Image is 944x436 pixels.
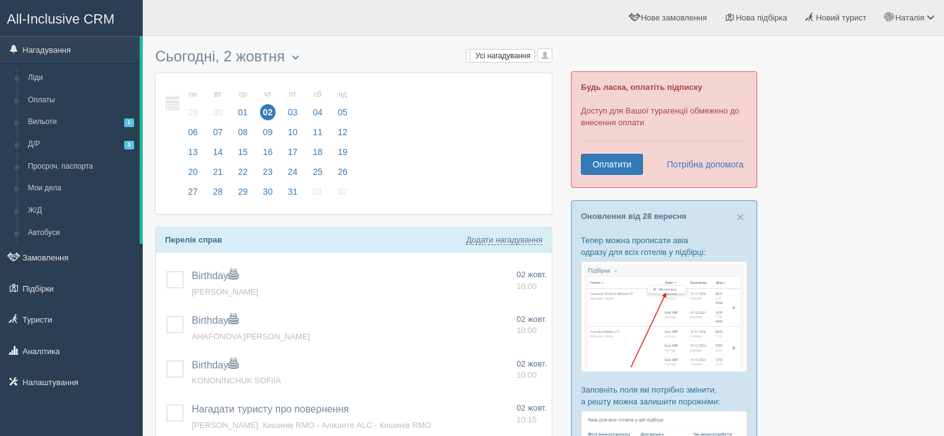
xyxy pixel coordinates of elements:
[335,124,351,140] span: 12
[581,211,686,221] a: Оновлення від 28 вересня
[335,104,351,120] span: 05
[310,184,326,200] span: 01
[281,185,305,205] a: 31
[192,376,281,385] a: KONONINCHUK SOFIIA
[260,104,276,120] span: 02
[124,118,134,127] span: 1
[181,145,205,165] a: 13
[310,104,326,120] span: 04
[306,145,330,165] a: 18
[155,48,552,66] h3: Сьогодні, 2 жовтня
[235,144,251,160] span: 15
[165,235,222,244] b: Перелік справ
[124,141,134,149] span: 3
[192,420,431,430] a: [PERSON_NAME], Кишинів RMO - Аліканте ALC - Кишинів RMO
[231,125,254,145] a: 08
[281,145,305,165] a: 17
[256,185,280,205] a: 30
[22,156,140,178] a: Просроч. паспорта
[192,404,349,414] span: Нагадати туристу про повернення
[260,124,276,140] span: 09
[235,104,251,120] span: 01
[192,315,238,326] a: Birthday
[306,82,330,125] a: сб 04
[331,125,351,145] a: 12
[335,89,351,100] small: нд
[22,222,140,244] a: Автобуси
[260,184,276,200] span: 30
[335,144,351,160] span: 19
[206,82,230,125] a: вт 30
[281,165,305,185] a: 24
[1,1,142,35] a: All-Inclusive CRM
[516,370,537,380] span: 10:00
[581,154,643,175] a: Оплатити
[260,144,276,160] span: 16
[256,82,280,125] a: чт 02
[641,13,707,22] span: Нове замовлення
[581,82,702,92] b: Будь ласка, оплатіть підписку
[256,165,280,185] a: 23
[185,124,201,140] span: 06
[192,360,238,370] a: Birthday
[22,67,140,89] a: Ліди
[7,11,115,27] span: All-Inclusive CRM
[335,184,351,200] span: 02
[192,287,258,296] a: [PERSON_NAME]
[659,154,744,175] a: Потрібна допомога
[206,185,230,205] a: 28
[516,403,547,425] a: 02 жовт. 10:15
[235,184,251,200] span: 29
[331,165,351,185] a: 26
[206,145,230,165] a: 14
[210,184,226,200] span: 28
[736,13,788,22] span: Нова підбірка
[181,165,205,185] a: 20
[285,184,301,200] span: 31
[581,384,747,407] p: Заповніть поля які потрібно змінити, а решту можна залишити порожніми:
[192,332,310,341] span: AHAFONOVA [PERSON_NAME]
[285,164,301,180] span: 24
[516,403,547,412] span: 02 жовт.
[285,124,301,140] span: 10
[185,104,201,120] span: 29
[737,210,744,224] span: ×
[22,133,140,156] a: Д/Р3
[185,184,201,200] span: 27
[181,82,205,125] a: пн 29
[306,185,330,205] a: 01
[235,164,251,180] span: 22
[185,144,201,160] span: 13
[260,164,276,180] span: 23
[816,13,866,22] span: Новий турист
[231,145,254,165] a: 15
[281,82,305,125] a: пт 03
[516,282,537,291] span: 10:00
[260,89,276,100] small: чт
[210,164,226,180] span: 21
[210,144,226,160] span: 14
[516,415,537,424] span: 10:15
[235,89,251,100] small: ср
[285,104,301,120] span: 03
[895,13,924,22] span: Наталія
[281,125,305,145] a: 10
[256,145,280,165] a: 16
[310,164,326,180] span: 25
[192,270,238,281] a: Birthday
[581,234,747,258] p: Тепер можна прописати авіа одразу для всіх готелів у підбірці:
[235,124,251,140] span: 08
[516,359,547,368] span: 02 жовт.
[737,210,744,223] button: Close
[22,200,140,222] a: Ж/Д
[516,314,547,324] span: 02 жовт.
[210,89,226,100] small: вт
[181,185,205,205] a: 27
[306,125,330,145] a: 11
[581,261,747,372] img: %D0%BF%D1%96%D0%B4%D0%B1%D1%96%D1%80%D0%BA%D0%B0-%D0%B0%D0%B2%D1%96%D0%B0-1-%D1%81%D1%80%D0%BC-%D...
[475,51,531,60] span: Усі нагадування
[310,89,326,100] small: сб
